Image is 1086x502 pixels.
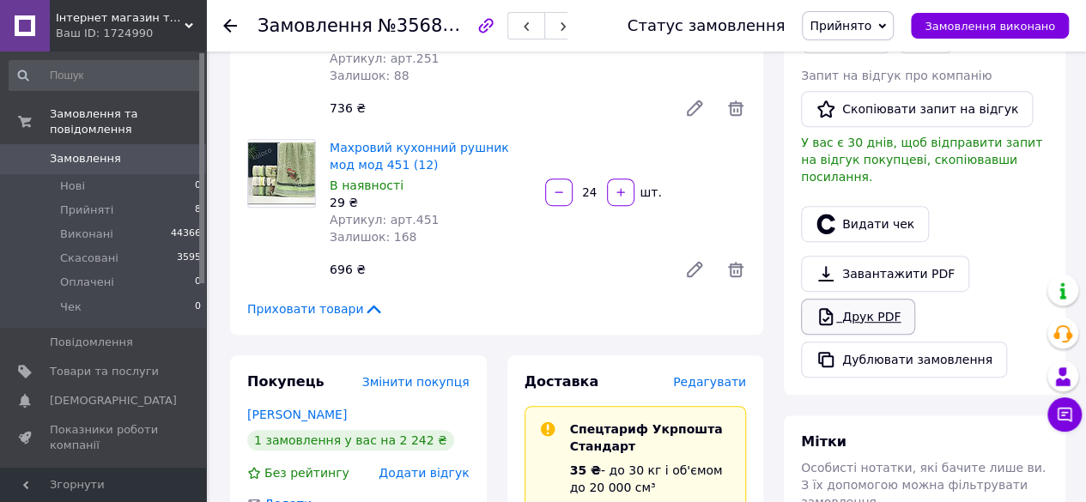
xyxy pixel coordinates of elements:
span: Видалити [725,259,746,280]
div: шт. [636,184,664,201]
span: Доставка [525,373,599,390]
img: Махровий кухонний рушник мод мод 451 (12) [248,142,315,204]
button: Чат з покупцем [1047,397,1082,432]
span: 0 [195,178,201,194]
span: Інтернет магазин текстилю [56,10,185,26]
span: Показники роботи компанії [50,422,159,453]
span: Оплачені [60,275,114,290]
span: Прийнято [810,19,871,33]
span: Чек [60,299,82,315]
div: Статус замовлення [628,17,786,34]
span: Замовлення [258,15,373,36]
input: Пошук [9,60,203,91]
span: Замовлення виконано [925,20,1055,33]
span: Замовлення [50,151,121,166]
a: [PERSON_NAME] [247,408,347,421]
button: Дублювати замовлення [801,342,1007,378]
span: Залишок: 88 [330,69,409,82]
div: 1 замовлення у вас на 2 242 ₴ [247,430,454,451]
span: Запит на відгук про компанію [801,69,992,82]
span: №356864203 [378,15,500,36]
span: 44366 [171,227,201,242]
div: 736 ₴ [323,96,670,120]
div: - до 30 кг і об'ємом до 20 000 см³ [570,462,732,496]
span: Артикул: арт.451 [330,213,439,227]
button: Видати чек [801,206,929,242]
span: Скасовані [60,251,118,266]
div: Ваш ID: 1724990 [56,26,206,41]
div: 696 ₴ [323,257,670,281]
button: Замовлення виконано [911,13,1069,39]
span: 35 ₴ [570,463,601,477]
span: Повідомлення [50,335,133,350]
span: Змінити покупця [362,375,470,389]
span: 0 [195,299,201,315]
a: Махровий кухонний рушник мод мод 451 (12) [330,141,509,172]
span: Без рейтингу [264,466,349,480]
a: Редагувати [677,91,712,125]
a: Друк PDF [801,299,915,335]
span: В наявності [330,178,403,192]
span: Артикул: арт.251 [330,51,439,65]
span: Мітки [801,433,846,450]
div: Повернутися назад [223,17,237,34]
span: Залишок: 168 [330,230,416,244]
span: Редагувати [673,375,746,389]
a: Завантажити PDF [801,256,969,292]
span: Видалити [725,98,746,118]
div: 29 ₴ [330,194,531,211]
span: У вас є 30 днів, щоб відправити запит на відгук покупцеві, скопіювавши посилання. [801,136,1042,184]
span: Виконані [60,227,113,242]
span: [DEMOGRAPHIC_DATA] [50,393,177,408]
span: 8 [195,203,201,218]
span: 3595 [177,251,201,266]
span: Покупець [247,373,325,390]
span: Додати відгук [379,466,469,480]
span: Прийняті [60,203,113,218]
a: Редагувати [677,252,712,287]
span: Приховати товари [247,300,384,318]
span: Товари та послуги [50,364,159,379]
span: Нові [60,178,85,194]
button: Скопіювати запит на відгук [801,91,1033,127]
span: Спецтариф Укрпошта Стандарт [570,422,723,453]
span: 0 [195,275,201,290]
span: Замовлення та повідомлення [50,106,206,137]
